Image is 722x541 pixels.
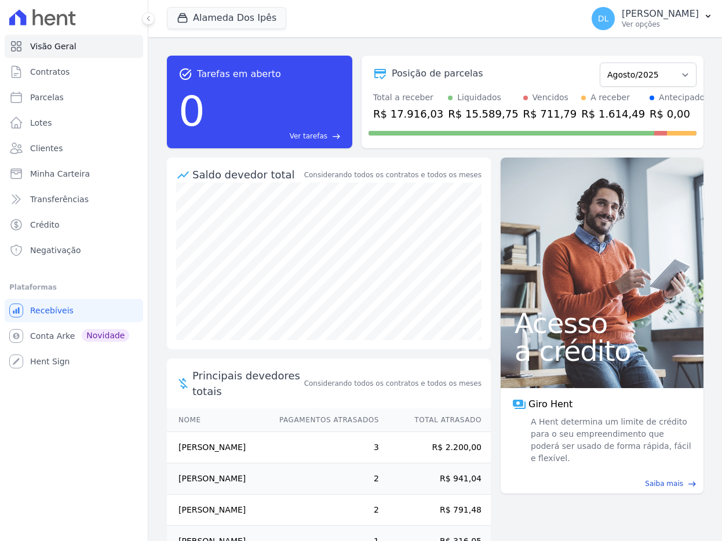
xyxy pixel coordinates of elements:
button: Alameda Dos Ipês [167,7,286,29]
span: task_alt [178,67,192,81]
a: Visão Geral [5,35,143,58]
div: R$ 1.614,49 [581,106,645,122]
span: Recebíveis [30,305,74,316]
a: Ver tarefas east [210,131,341,141]
button: DL [PERSON_NAME] Ver opções [582,2,722,35]
td: R$ 2.200,00 [380,432,491,463]
a: Clientes [5,137,143,160]
a: Saiba mais east [508,478,697,489]
th: Pagamentos Atrasados [268,408,380,432]
span: Conta Arke [30,330,75,342]
div: Liquidados [457,92,501,104]
div: Total a receber [373,92,443,104]
div: R$ 15.589,75 [448,106,518,122]
div: 0 [178,81,205,141]
span: Contratos [30,66,70,78]
span: Negativação [30,244,81,256]
a: Minha Carteira [5,162,143,185]
span: Acesso [515,309,690,337]
a: Parcelas [5,86,143,109]
div: R$ 17.916,03 [373,106,443,122]
span: Giro Hent [528,397,573,411]
th: Nome [167,408,268,432]
div: Considerando todos os contratos e todos os meses [304,170,482,180]
span: Saiba mais [645,478,683,489]
span: A Hent determina um limite de crédito para o seu empreendimento que poderá ser usado de forma ráp... [528,416,692,465]
span: Crédito [30,219,60,231]
span: a crédito [515,337,690,365]
td: [PERSON_NAME] [167,432,268,463]
span: Parcelas [30,92,64,103]
span: DL [598,14,609,23]
td: 2 [268,463,380,495]
div: R$ 711,79 [523,106,577,122]
span: Considerando todos os contratos e todos os meses [304,378,482,389]
div: Posição de parcelas [392,67,483,81]
div: A receber [590,92,630,104]
div: Saldo devedor total [192,167,302,182]
a: Recebíveis [5,299,143,322]
div: Plataformas [9,280,138,294]
span: Tarefas em aberto [197,67,281,81]
a: Transferências [5,188,143,211]
div: Antecipado [659,92,705,104]
td: 2 [268,495,380,526]
div: Vencidos [533,92,568,104]
td: [PERSON_NAME] [167,495,268,526]
p: [PERSON_NAME] [622,8,699,20]
span: Visão Geral [30,41,76,52]
a: Hent Sign [5,350,143,373]
span: Principais devedores totais [192,368,302,399]
a: Crédito [5,213,143,236]
span: Lotes [30,117,52,129]
span: east [688,480,697,488]
span: Transferências [30,193,89,205]
span: Novidade [82,329,129,342]
td: 3 [268,432,380,463]
td: [PERSON_NAME] [167,463,268,495]
span: east [332,132,341,141]
div: R$ 0,00 [650,106,705,122]
a: Negativação [5,239,143,262]
span: Clientes [30,142,63,154]
span: Minha Carteira [30,168,90,180]
td: R$ 941,04 [380,463,491,495]
td: R$ 791,48 [380,495,491,526]
span: Hent Sign [30,356,70,367]
a: Contratos [5,60,143,83]
th: Total Atrasado [380,408,491,432]
span: Ver tarefas [290,131,327,141]
p: Ver opções [622,20,699,29]
a: Conta Arke Novidade [5,324,143,348]
a: Lotes [5,111,143,134]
